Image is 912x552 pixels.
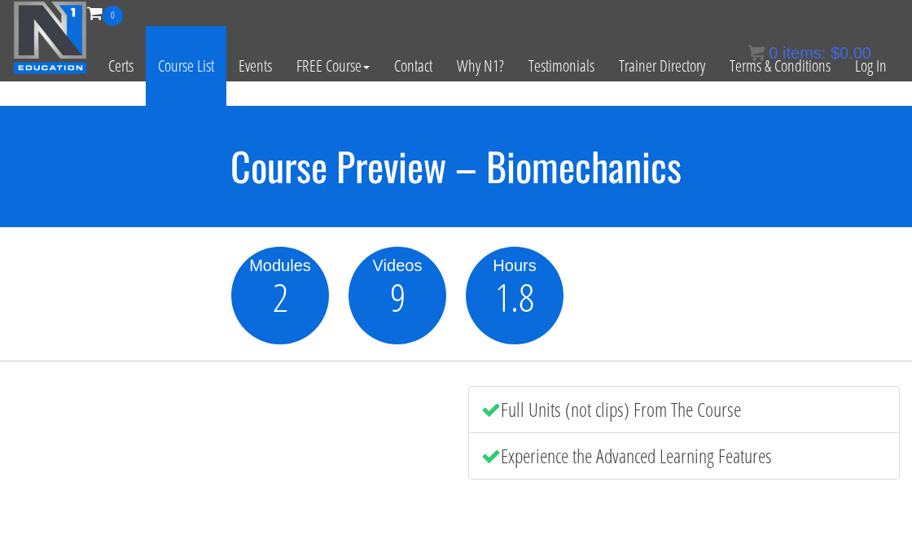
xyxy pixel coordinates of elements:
[96,26,146,106] a: Certs
[87,2,123,24] a: 0
[783,44,826,62] span: items:
[717,26,843,106] a: Terms & Conditions
[466,253,563,278] div: Hours
[607,26,717,106] a: Trainer Directory
[748,45,765,61] img: icon11.png
[831,44,871,62] bdi: 0.00
[831,44,840,62] span: $
[103,6,123,26] span: 0
[146,26,226,106] a: Course List
[769,44,778,62] span: 0
[843,26,899,106] a: Log In
[468,386,900,433] li: Full Units (not clips) From The Course
[495,278,534,317] span: 1.8
[284,26,382,106] a: FREE Course
[231,253,329,278] div: Modules
[390,278,406,317] span: 9
[382,26,445,106] a: Contact
[748,44,871,62] a: 0 items: $0.00
[468,432,900,480] li: Experience the Advanced Learning Features
[13,1,87,74] img: n1-education
[273,278,288,317] span: 2
[226,26,284,106] a: Events
[349,253,446,278] div: Videos
[516,26,607,106] a: Testimonials
[445,26,516,106] a: Why N1?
